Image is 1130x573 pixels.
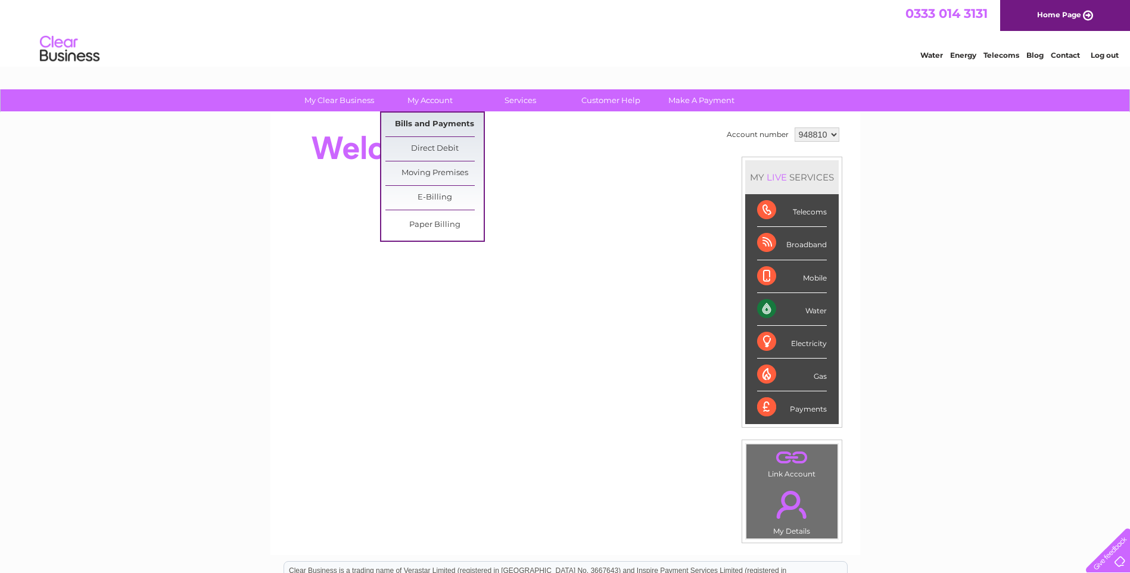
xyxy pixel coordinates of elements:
[39,31,100,67] img: logo.png
[290,89,388,111] a: My Clear Business
[1051,51,1080,60] a: Contact
[746,481,838,539] td: My Details
[652,89,751,111] a: Make A Payment
[385,161,484,185] a: Moving Premises
[749,484,835,525] a: .
[757,359,827,391] div: Gas
[284,7,847,58] div: Clear Business is a trading name of Verastar Limited (registered in [GEOGRAPHIC_DATA] No. 3667643...
[749,447,835,468] a: .
[905,6,988,21] a: 0333 014 3131
[757,326,827,359] div: Electricity
[1026,51,1044,60] a: Blog
[471,89,569,111] a: Services
[745,160,839,194] div: MY SERVICES
[757,293,827,326] div: Water
[385,137,484,161] a: Direct Debit
[1091,51,1119,60] a: Log out
[764,172,789,183] div: LIVE
[746,444,838,481] td: Link Account
[920,51,943,60] a: Water
[724,124,792,145] td: Account number
[562,89,660,111] a: Customer Help
[950,51,976,60] a: Energy
[385,186,484,210] a: E-Billing
[385,113,484,136] a: Bills and Payments
[757,260,827,293] div: Mobile
[757,194,827,227] div: Telecoms
[385,213,484,237] a: Paper Billing
[983,51,1019,60] a: Telecoms
[381,89,479,111] a: My Account
[757,391,827,423] div: Payments
[757,227,827,260] div: Broadband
